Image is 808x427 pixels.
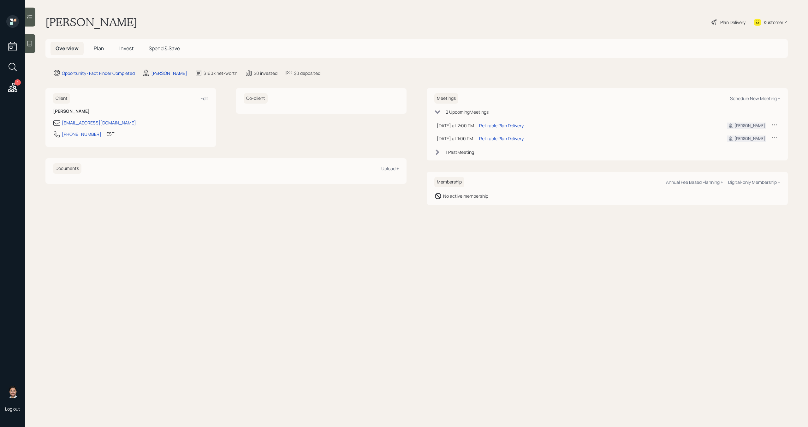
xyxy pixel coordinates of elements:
[381,165,399,171] div: Upload +
[151,70,187,76] div: [PERSON_NAME]
[728,179,780,185] div: Digital-only Membership +
[149,45,180,52] span: Spend & Save
[443,193,488,199] div: No active membership
[434,177,464,187] h6: Membership
[94,45,104,52] span: Plan
[446,149,474,155] div: 1 Past Meeting
[720,19,746,26] div: Plan Delivery
[764,19,783,26] div: Kustomer
[106,130,114,137] div: EST
[200,95,208,101] div: Edit
[734,136,765,141] div: [PERSON_NAME]
[446,109,489,115] div: 2 Upcoming Meeting s
[437,135,474,142] div: [DATE] at 1:00 PM
[734,123,765,129] div: [PERSON_NAME]
[53,93,70,104] h6: Client
[730,95,780,101] div: Schedule New Meeting +
[53,163,81,174] h6: Documents
[45,15,137,29] h1: [PERSON_NAME]
[62,119,136,126] div: [EMAIL_ADDRESS][DOMAIN_NAME]
[62,70,135,76] div: Opportunity · Fact Finder Completed
[6,386,19,398] img: michael-russo-headshot.png
[479,135,524,142] div: Retirable Plan Delivery
[62,131,101,137] div: [PHONE_NUMBER]
[15,79,21,86] div: 1
[119,45,134,52] span: Invest
[294,70,320,76] div: $0 deposited
[437,122,474,129] div: [DATE] at 2:00 PM
[204,70,237,76] div: $160k net-worth
[5,406,20,412] div: Log out
[244,93,268,104] h6: Co-client
[479,122,524,129] div: Retirable Plan Delivery
[53,109,208,114] h6: [PERSON_NAME]
[254,70,277,76] div: $0 invested
[56,45,79,52] span: Overview
[666,179,723,185] div: Annual Fee Based Planning +
[434,93,458,104] h6: Meetings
